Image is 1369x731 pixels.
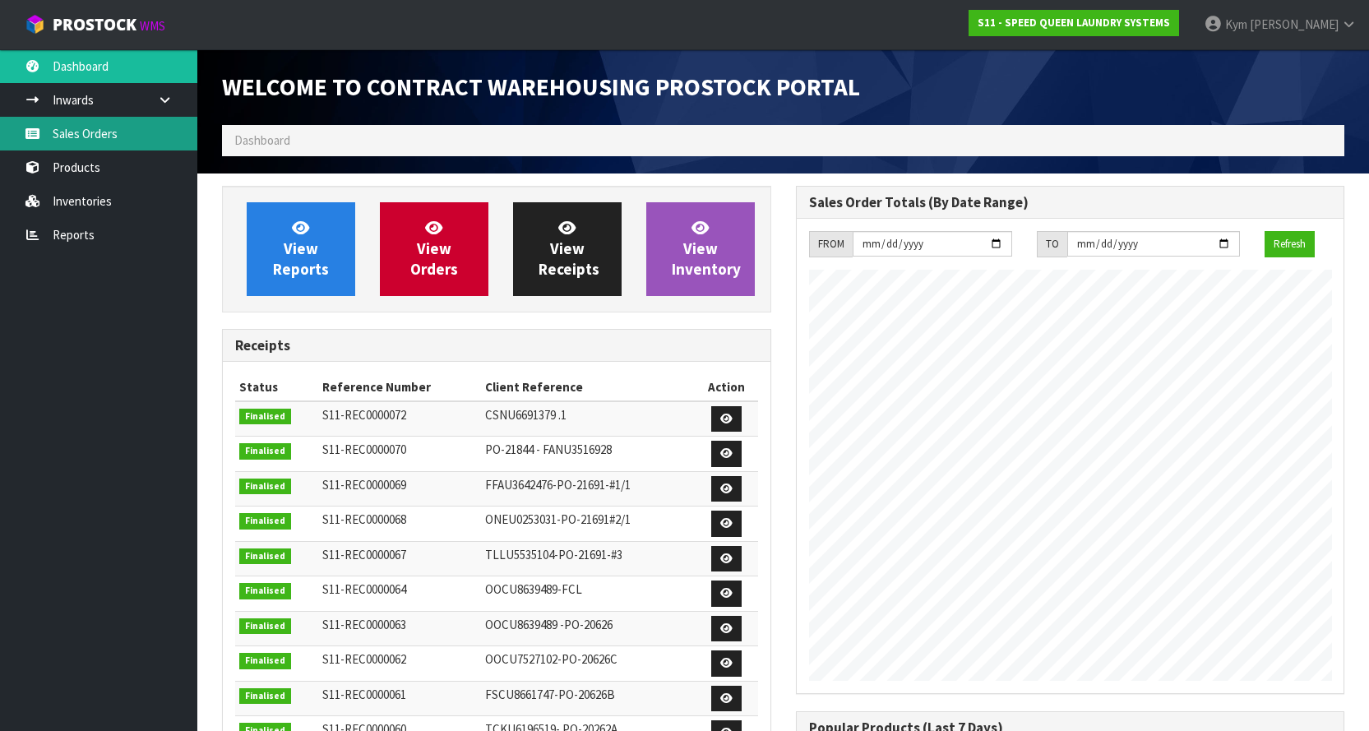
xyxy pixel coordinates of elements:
[235,374,318,400] th: Status
[695,374,758,400] th: Action
[322,407,406,423] span: S11-REC0000072
[239,513,291,530] span: Finalised
[485,547,622,562] span: TLLU5535104-PO-21691-#3
[485,617,613,632] span: OOCU8639489 -PO-20626
[513,202,622,296] a: ViewReceipts
[140,18,165,34] small: WMS
[380,202,488,296] a: ViewOrders
[485,477,631,493] span: FFAU3642476-PO-21691-#1/1
[273,218,329,280] span: View Reports
[410,218,458,280] span: View Orders
[322,547,406,562] span: S11-REC0000067
[239,479,291,495] span: Finalised
[485,581,582,597] span: OOCU8639489-FCL
[1037,231,1067,257] div: TO
[222,72,860,102] span: Welcome to Contract Warehousing ProStock Portal
[239,618,291,635] span: Finalised
[1250,16,1339,32] span: [PERSON_NAME]
[646,202,755,296] a: ViewInventory
[809,195,1332,211] h3: Sales Order Totals (By Date Range)
[485,442,612,457] span: PO-21844 - FANU3516928
[239,688,291,705] span: Finalised
[322,687,406,702] span: S11-REC0000061
[239,409,291,425] span: Finalised
[239,583,291,599] span: Finalised
[485,407,567,423] span: CSNU6691379 .1
[322,511,406,527] span: S11-REC0000068
[322,442,406,457] span: S11-REC0000070
[53,14,136,35] span: ProStock
[239,653,291,669] span: Finalised
[1225,16,1247,32] span: Kym
[322,477,406,493] span: S11-REC0000069
[672,218,741,280] span: View Inventory
[234,132,290,148] span: Dashboard
[485,511,631,527] span: ONEU0253031-PO-21691#2/1
[485,687,615,702] span: FSCU8661747-PO-20626B
[978,16,1170,30] strong: S11 - SPEED QUEEN LAUNDRY SYSTEMS
[322,651,406,667] span: S11-REC0000062
[1265,231,1315,257] button: Refresh
[485,651,617,667] span: OOCU7527102-PO-20626C
[809,231,853,257] div: FROM
[322,617,406,632] span: S11-REC0000063
[322,581,406,597] span: S11-REC0000064
[239,443,291,460] span: Finalised
[539,218,599,280] span: View Receipts
[25,14,45,35] img: cube-alt.png
[247,202,355,296] a: ViewReports
[239,548,291,565] span: Finalised
[318,374,481,400] th: Reference Number
[481,374,695,400] th: Client Reference
[235,338,758,354] h3: Receipts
